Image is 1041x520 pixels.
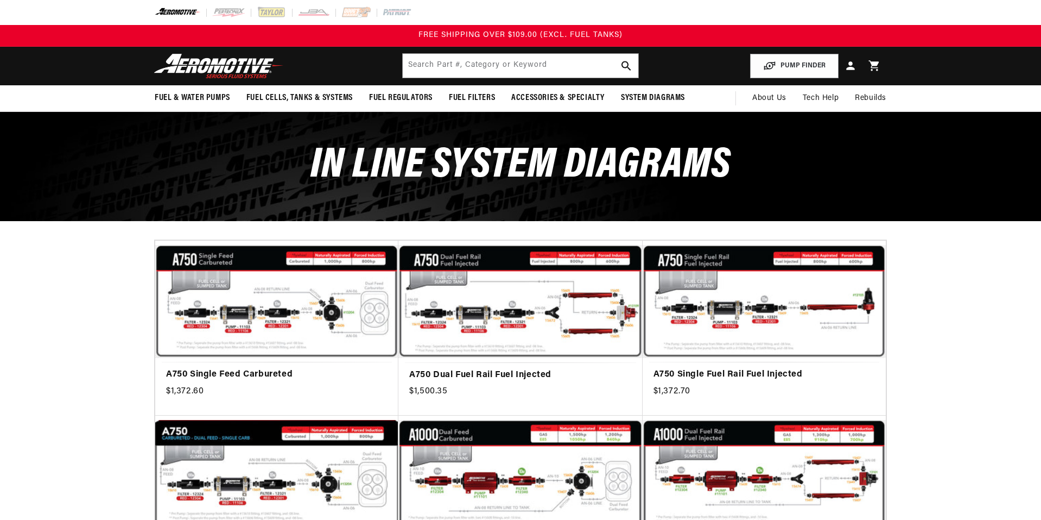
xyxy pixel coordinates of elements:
span: Fuel Regulators [369,92,433,104]
span: Fuel & Water Pumps [155,92,230,104]
summary: Fuel Cells, Tanks & Systems [238,85,361,111]
a: A750 Dual Fuel Rail Fuel Injected [409,368,631,383]
summary: Fuel Filters [441,85,503,111]
span: Fuel Filters [449,92,495,104]
span: Fuel Cells, Tanks & Systems [246,92,353,104]
a: About Us [744,85,795,111]
span: Tech Help [803,92,839,104]
summary: System Diagrams [613,85,693,111]
summary: Accessories & Specialty [503,85,613,111]
span: About Us [752,94,786,102]
span: System Diagrams [621,92,685,104]
button: PUMP FINDER [750,54,839,78]
a: A750 Single Feed Carbureted [166,368,388,382]
summary: Fuel Regulators [361,85,441,111]
span: In Line System Diagrams [310,145,731,187]
img: Aeromotive [151,53,287,79]
summary: Tech Help [795,85,847,111]
span: FREE SHIPPING OVER $109.00 (EXCL. FUEL TANKS) [418,31,623,39]
span: Accessories & Specialty [511,92,605,104]
span: Rebuilds [855,92,886,104]
input: Search by Part Number, Category or Keyword [403,54,638,78]
button: search button [614,54,638,78]
summary: Fuel & Water Pumps [147,85,238,111]
summary: Rebuilds [847,85,894,111]
a: A750 Single Fuel Rail Fuel Injected [653,368,875,382]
